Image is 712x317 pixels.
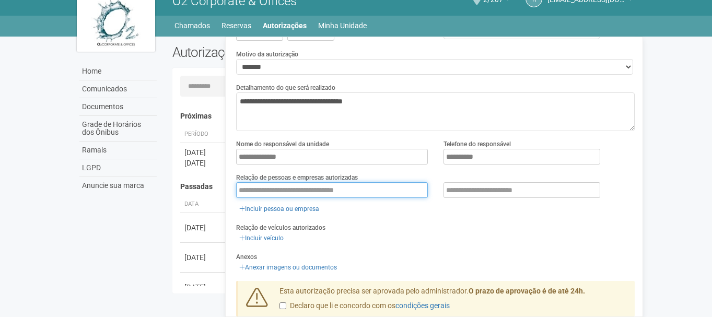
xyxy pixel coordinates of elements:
[180,112,628,120] h4: Próximas
[79,159,157,177] a: LGPD
[184,282,223,292] div: [DATE]
[236,232,287,244] a: Incluir veículo
[469,287,585,295] strong: O prazo de aprovação é de até 24h.
[184,252,223,263] div: [DATE]
[79,98,157,116] a: Documentos
[272,286,635,316] div: Esta autorização precisa ser aprovada pelo administrador.
[79,142,157,159] a: Ramais
[395,301,450,310] a: condições gerais
[236,262,340,273] a: Anexar imagens ou documentos
[172,44,396,60] h2: Autorizações
[236,173,358,182] label: Relação de pessoas e empresas autorizadas
[221,18,251,33] a: Reservas
[180,196,227,213] th: Data
[184,222,223,233] div: [DATE]
[236,83,335,92] label: Detalhamento do que será realizado
[79,116,157,142] a: Grade de Horários dos Ônibus
[236,139,329,149] label: Nome do responsável da unidade
[279,301,450,311] label: Declaro que li e concordo com os
[236,252,257,262] label: Anexos
[180,126,227,143] th: Período
[184,147,223,158] div: [DATE]
[279,302,286,309] input: Declaro que li e concordo com oscondições gerais
[79,63,157,80] a: Home
[174,18,210,33] a: Chamados
[443,139,511,149] label: Telefone do responsável
[236,50,298,59] label: Motivo da autorização
[263,18,307,33] a: Autorizações
[79,177,157,194] a: Anuncie sua marca
[236,203,322,215] a: Incluir pessoa ou empresa
[184,158,223,168] div: [DATE]
[180,183,628,191] h4: Passadas
[318,18,367,33] a: Minha Unidade
[236,223,325,232] label: Relação de veículos autorizados
[79,80,157,98] a: Comunicados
